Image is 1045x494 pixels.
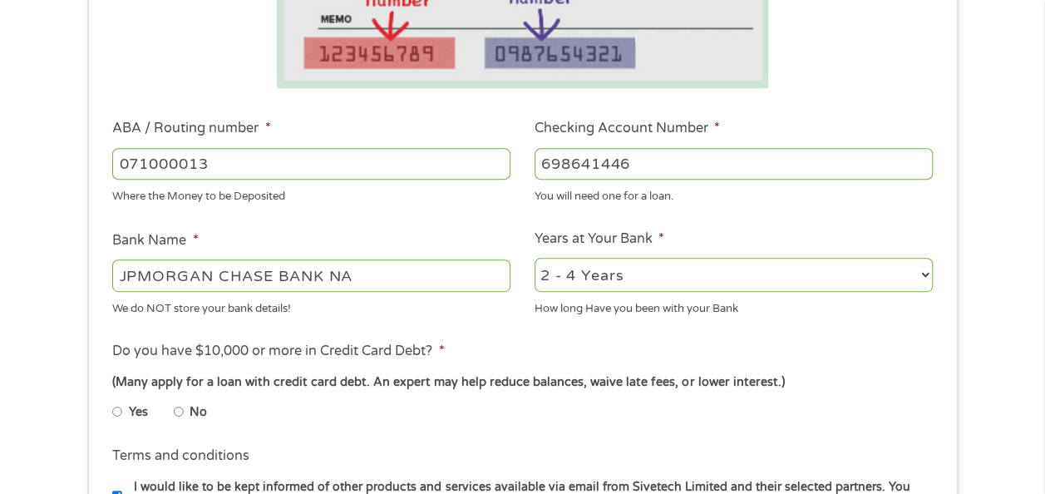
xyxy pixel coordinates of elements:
[112,447,249,465] label: Terms and conditions
[112,343,444,360] label: Do you have $10,000 or more in Credit Card Debt?
[535,120,720,137] label: Checking Account Number
[535,183,933,205] div: You will need one for a loan.
[112,373,932,392] div: (Many apply for a loan with credit card debt. An expert may help reduce balances, waive late fees...
[112,148,510,180] input: 263177916
[112,120,270,137] label: ABA / Routing number
[535,230,664,248] label: Years at Your Bank
[129,403,148,422] label: Yes
[112,294,510,317] div: We do NOT store your bank details!
[190,403,207,422] label: No
[112,183,510,205] div: Where the Money to be Deposited
[535,148,933,180] input: 345634636
[112,232,198,249] label: Bank Name
[535,294,933,317] div: How long Have you been with your Bank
